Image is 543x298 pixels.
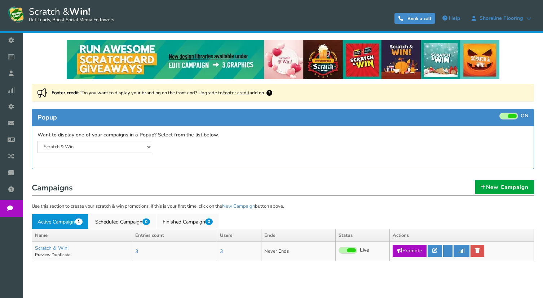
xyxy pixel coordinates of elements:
[32,214,88,229] a: Active Campaign
[35,252,50,258] a: Preview
[132,229,217,242] th: Entries count
[32,229,132,242] th: Name
[393,245,427,257] a: Promote
[29,17,114,23] small: Get Leads, Boost Social Media Followers
[261,229,336,242] th: Ends
[222,203,255,209] a: New Campaign
[75,218,83,225] span: 1
[222,90,250,96] a: Footer credit
[157,214,218,229] a: Finished Campaign
[32,84,534,101] div: Do you want to display your branding on the front end? Upgrade to add on.
[25,5,114,23] span: Scratch &
[35,252,129,258] p: |
[7,5,114,23] a: Scratch &Win! Get Leads, Boost Social Media Followers
[407,15,431,22] span: Book a call
[261,242,336,261] td: Never Ends
[7,5,25,23] img: Scratch and Win
[360,247,369,254] span: Live
[35,245,69,252] a: Scratch & Win!
[32,181,534,196] h1: Campaigns
[439,13,464,24] a: Help
[52,252,70,258] a: Duplicate
[37,132,219,139] label: Want to display one of your campaigns in a Popup? Select from the list below.
[135,248,138,255] a: 3
[336,229,390,242] th: Status
[32,203,534,210] p: Use this section to create your scratch & win promotions. If this is your first time, click on th...
[476,15,526,21] span: Shoreline Flooring
[89,214,156,229] a: Scheduled Campaign
[390,229,534,242] th: Actions
[394,13,435,24] a: Book a call
[449,15,460,22] span: Help
[205,218,213,225] span: 0
[67,40,499,79] img: festival-poster-2020.webp
[217,229,261,242] th: Users
[69,5,90,18] strong: Win!
[220,248,223,255] a: 3
[521,113,528,119] span: ON
[37,113,57,122] span: Popup
[52,90,81,96] strong: Footer credit !
[142,218,150,225] span: 0
[475,180,534,194] a: New Campaign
